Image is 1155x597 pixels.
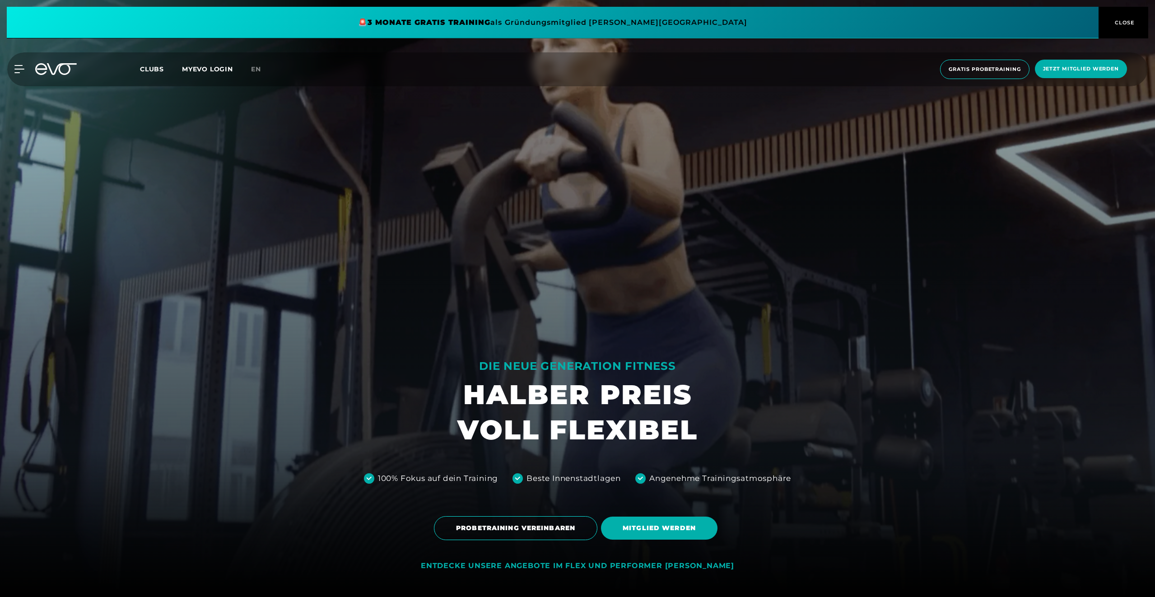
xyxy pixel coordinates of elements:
[251,65,261,73] span: en
[1113,19,1135,27] span: CLOSE
[949,65,1021,73] span: Gratis Probetraining
[937,60,1032,79] a: Gratis Probetraining
[457,377,698,448] h1: HALBER PREIS VOLL FLEXIBEL
[1032,60,1130,79] a: Jetzt Mitglied werden
[1099,7,1148,38] button: CLOSE
[601,510,721,546] a: MITGLIED WERDEN
[378,473,498,485] div: 100% Fokus auf dein Training
[434,509,601,547] a: PROBETRAINING VEREINBAREN
[182,65,233,73] a: MYEVO LOGIN
[421,561,734,571] div: ENTDECKE UNSERE ANGEBOTE IM FLEX UND PERFORMER [PERSON_NAME]
[251,64,272,75] a: en
[456,523,575,533] span: PROBETRAINING VEREINBAREN
[140,65,182,73] a: Clubs
[457,359,698,373] div: DIE NEUE GENERATION FITNESS
[1043,65,1119,73] span: Jetzt Mitglied werden
[140,65,164,73] span: Clubs
[649,473,791,485] div: Angenehme Trainingsatmosphäre
[623,523,696,533] span: MITGLIED WERDEN
[526,473,621,485] div: Beste Innenstadtlagen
